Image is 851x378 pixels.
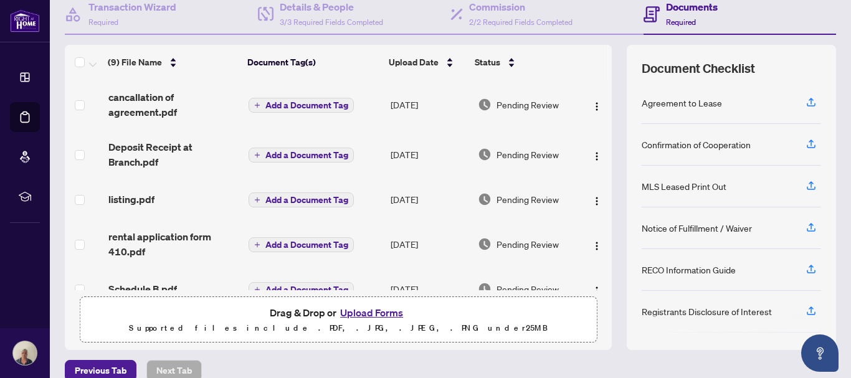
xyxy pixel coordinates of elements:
[249,192,354,207] button: Add a Document Tag
[336,305,407,321] button: Upload Forms
[280,17,383,27] span: 3/3 Required Fields Completed
[265,285,348,294] span: Add a Document Tag
[389,55,439,69] span: Upload Date
[249,282,354,297] button: Add a Document Tag
[478,192,492,206] img: Document Status
[108,281,177,296] span: Schedule B.pdf
[249,98,354,113] button: Add a Document Tag
[497,237,559,251] span: Pending Review
[108,90,239,120] span: cancallation of agreement.pdf
[497,98,559,111] span: Pending Review
[254,286,260,293] span: plus
[108,55,162,69] span: (9) File Name
[13,341,37,365] img: Profile Icon
[642,96,722,110] div: Agreement to Lease
[254,102,260,108] span: plus
[592,241,602,251] img: Logo
[592,196,602,206] img: Logo
[103,45,242,80] th: (9) File Name
[497,192,559,206] span: Pending Review
[587,189,607,209] button: Logo
[642,221,752,235] div: Notice of Fulfillment / Waiver
[386,269,473,309] td: [DATE]
[108,192,155,207] span: listing.pdf
[254,242,260,248] span: plus
[265,240,348,249] span: Add a Document Tag
[108,139,239,169] span: Deposit Receipt at Branch.pdf
[242,45,383,80] th: Document Tag(s)
[249,97,354,113] button: Add a Document Tag
[254,197,260,203] span: plus
[386,219,473,269] td: [DATE]
[642,263,736,276] div: RECO Information Guide
[249,281,354,298] button: Add a Document Tag
[88,17,118,27] span: Required
[642,60,755,77] span: Document Checklist
[587,279,607,299] button: Logo
[265,151,348,159] span: Add a Document Tag
[88,321,589,336] p: Supported files include .PDF, .JPG, .JPEG, .PNG under 25 MB
[108,229,239,259] span: rental application form 410.pdf
[497,148,559,161] span: Pending Review
[587,234,607,254] button: Logo
[587,144,607,164] button: Logo
[642,179,726,193] div: MLS Leased Print Out
[592,286,602,296] img: Logo
[592,102,602,111] img: Logo
[254,152,260,158] span: plus
[801,334,839,372] button: Open asap
[478,148,492,161] img: Document Status
[469,17,573,27] span: 2/2 Required Fields Completed
[270,305,407,321] span: Drag & Drop or
[249,148,354,163] button: Add a Document Tag
[10,9,40,32] img: logo
[265,101,348,110] span: Add a Document Tag
[666,17,696,27] span: Required
[478,237,492,251] img: Document Status
[592,151,602,161] img: Logo
[478,282,492,296] img: Document Status
[265,196,348,204] span: Add a Document Tag
[386,179,473,219] td: [DATE]
[249,192,354,208] button: Add a Document Tag
[475,55,500,69] span: Status
[80,297,596,343] span: Drag & Drop orUpload FormsSupported files include .PDF, .JPG, .JPEG, .PNG under25MB
[587,95,607,115] button: Logo
[386,130,473,179] td: [DATE]
[470,45,578,80] th: Status
[384,45,470,80] th: Upload Date
[386,80,473,130] td: [DATE]
[249,237,354,252] button: Add a Document Tag
[478,98,492,111] img: Document Status
[642,305,772,318] div: Registrants Disclosure of Interest
[249,147,354,163] button: Add a Document Tag
[249,237,354,253] button: Add a Document Tag
[497,282,559,296] span: Pending Review
[642,138,751,151] div: Confirmation of Cooperation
